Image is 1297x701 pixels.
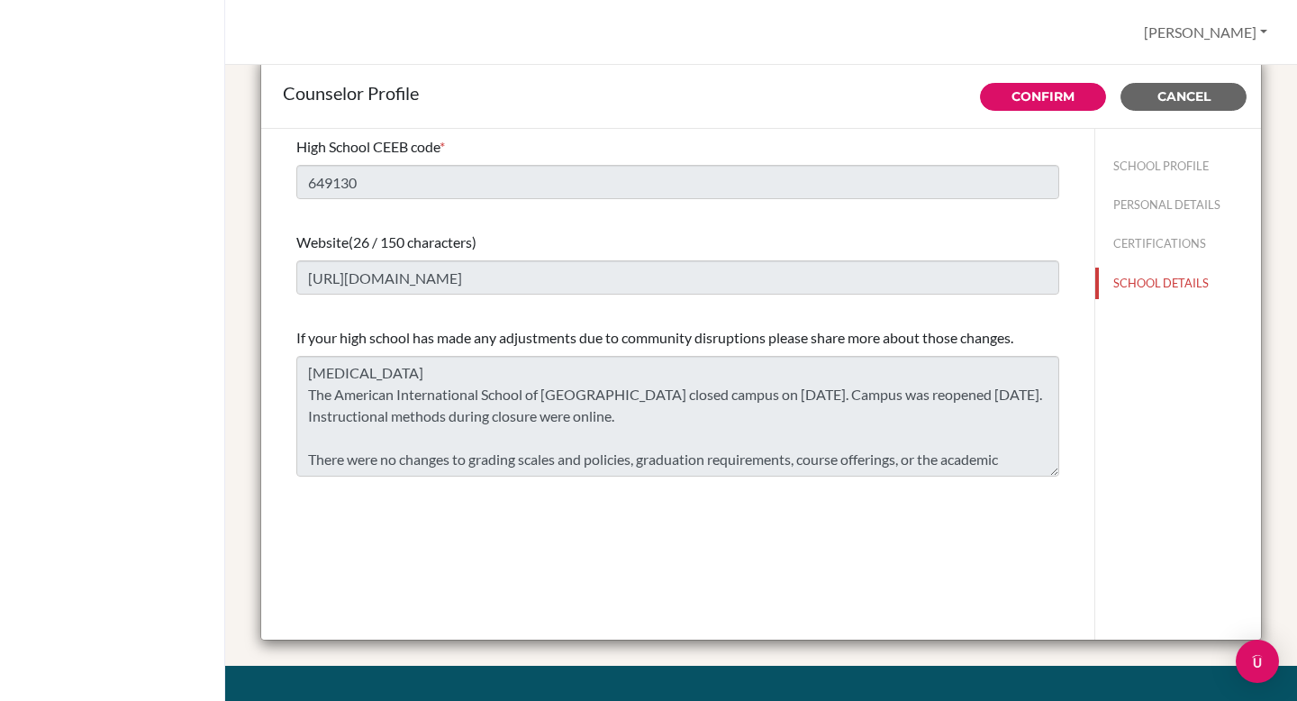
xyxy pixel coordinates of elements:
[1095,228,1261,259] button: CERTIFICATIONS
[1095,268,1261,299] button: SCHOOL DETAILS
[296,329,1013,346] span: If your high school has made any adjustments due to community disruptions please share more about...
[296,138,440,155] span: High School CEEB code
[1236,640,1279,683] div: Open Intercom Messenger
[296,356,1059,477] textarea: [MEDICAL_DATA] The American International School of [GEOGRAPHIC_DATA] closed campus on [DATE]. Ca...
[283,79,1239,106] div: Counselor Profile
[1136,15,1275,50] button: [PERSON_NAME]
[296,233,349,250] span: Website
[1095,189,1261,221] button: PERSONAL DETAILS
[1095,150,1261,182] button: SCHOOL PROFILE
[349,233,476,250] span: (26 / 150 characters)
